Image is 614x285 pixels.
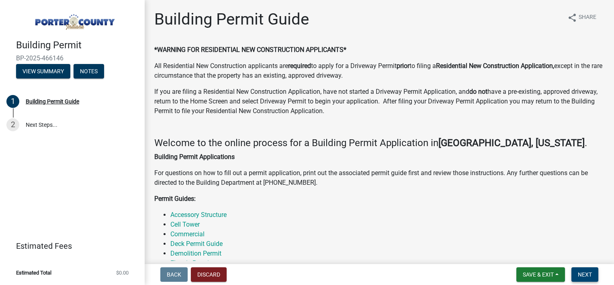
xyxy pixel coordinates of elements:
[578,271,592,278] span: Next
[438,137,585,149] strong: [GEOGRAPHIC_DATA], [US_STATE]
[16,54,129,62] span: BP-2025-466146
[170,259,211,267] a: Electric Permit
[16,39,138,51] h4: Building Permit
[523,271,554,278] span: Save & Exit
[6,95,19,108] div: 1
[436,62,554,70] strong: Residential New Construction Application,
[74,68,104,75] wm-modal-confirm: Notes
[154,10,309,29] h1: Building Permit Guide
[170,250,221,257] a: Demolition Permit
[154,153,235,161] strong: Building Permit Applications
[16,270,51,275] span: Estimated Total
[160,267,188,282] button: Back
[170,240,223,248] a: Deck Permit Guide
[561,10,603,25] button: shareShare
[6,238,132,254] a: Estimated Fees
[571,267,598,282] button: Next
[154,61,604,81] p: All Residential New Construction applicants are to apply for a Driveway Permit to filing a except...
[469,88,487,95] strong: do not
[154,195,196,202] strong: Permit Guides:
[116,270,129,275] span: $0.00
[16,68,70,75] wm-modal-confirm: Summary
[154,87,604,116] p: If you are filing a Residential New Construction Application, have not started a Driveway Permit ...
[74,64,104,78] button: Notes
[16,64,70,78] button: View Summary
[579,13,596,23] span: Share
[567,13,577,23] i: share
[154,168,604,188] p: For questions on how to fill out a permit application, print out the associated permit guide firs...
[397,62,409,70] strong: prior
[154,46,346,54] strong: *WARNING FOR RESIDENTIAL NEW CONSTRUCTION APPLICANTS*
[16,8,132,31] img: Porter County, Indiana
[170,221,200,228] a: Cell Tower
[170,230,205,238] a: Commercial
[154,137,604,149] h4: Welcome to the online process for a Building Permit Application in .
[6,118,19,131] div: 2
[191,267,227,282] button: Discard
[167,271,181,278] span: Back
[288,62,311,70] strong: required
[516,267,565,282] button: Save & Exit
[26,99,79,104] div: Building Permit Guide
[170,211,227,219] a: Accessory Structure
